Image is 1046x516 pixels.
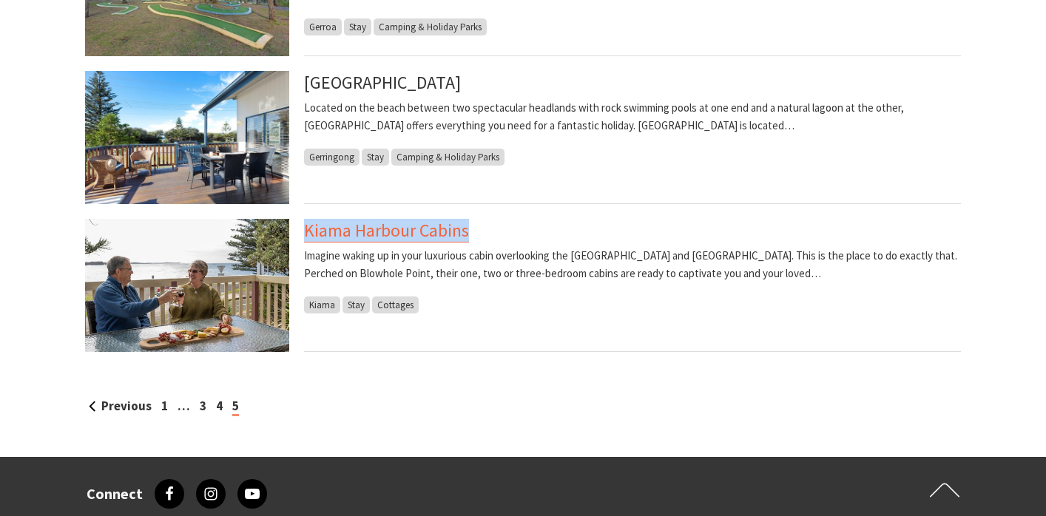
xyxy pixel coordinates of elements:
[161,398,168,414] a: 1
[178,398,190,414] span: …
[304,149,360,166] span: Gerringong
[374,18,487,35] span: Camping & Holiday Parks
[304,18,342,35] span: Gerroa
[362,149,389,166] span: Stay
[304,296,340,313] span: Kiama
[344,18,371,35] span: Stay
[343,296,370,313] span: Stay
[85,71,289,204] img: Cabin deck at Werri Beach Holiday Park
[304,219,469,242] a: Kiama Harbour Cabins
[304,99,961,135] p: Located on the beach between two spectacular headlands with rock swimming pools at one end and a ...
[85,219,289,352] img: Couple toast
[87,485,143,503] h3: Connect
[89,398,152,414] a: Previous
[372,296,419,313] span: Cottages
[216,398,223,414] a: 4
[200,398,206,414] a: 3
[232,398,239,416] span: 5
[304,71,461,94] a: [GEOGRAPHIC_DATA]
[391,149,505,166] span: Camping & Holiday Parks
[304,247,961,282] p: Imagine waking up in your luxurious cabin overlooking the [GEOGRAPHIC_DATA] and [GEOGRAPHIC_DATA]...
